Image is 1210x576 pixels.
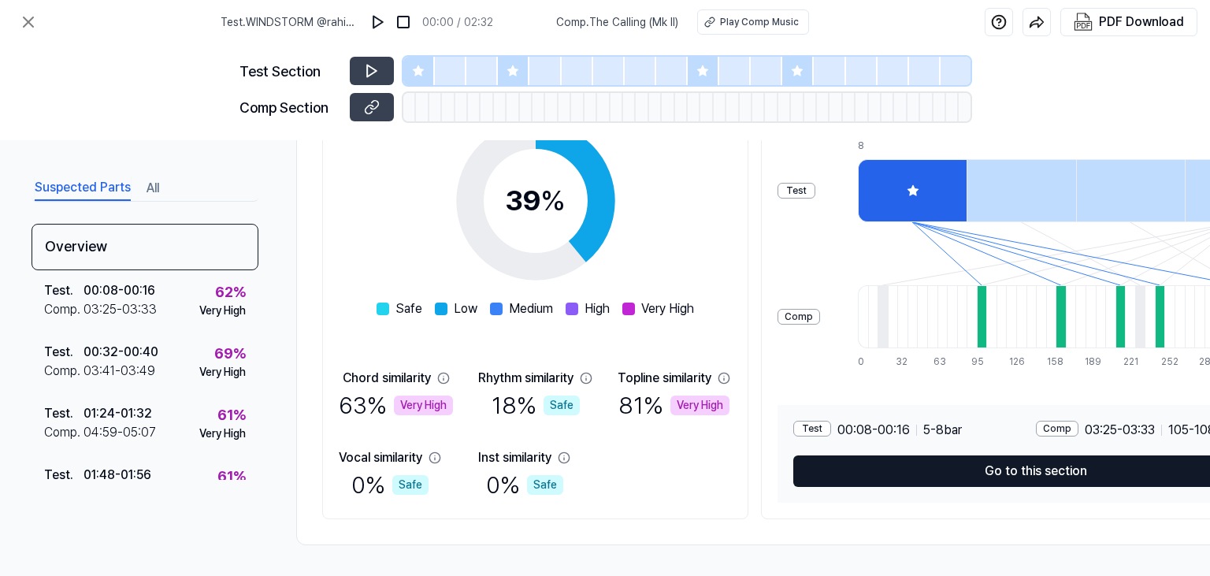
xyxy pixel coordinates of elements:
[339,448,422,467] div: Vocal similarity
[147,176,159,201] button: All
[618,369,711,388] div: Topline similarity
[778,309,820,325] div: Comp
[556,14,678,31] span: Comp . The Calling (Mk II)
[492,388,580,423] div: 18 %
[84,423,156,442] div: 04:59 - 05:07
[1085,421,1155,440] span: 03:25 - 03:33
[778,183,815,199] div: Test
[392,475,429,495] div: Safe
[1036,421,1078,437] div: Comp
[1047,355,1057,369] div: 158
[394,396,453,415] div: Very High
[217,466,246,487] div: 61 %
[486,467,563,503] div: 0 %
[933,355,944,369] div: 63
[670,396,729,415] div: Very High
[351,467,429,503] div: 0 %
[44,423,84,442] div: Comp .
[84,300,157,319] div: 03:25 - 03:33
[44,466,84,485] div: Test .
[239,97,340,118] div: Comp Section
[1071,9,1187,35] button: PDF Download
[44,404,84,423] div: Test .
[422,14,493,31] div: 00:00 / 02:32
[215,281,246,303] div: 62 %
[395,299,422,318] span: Safe
[44,281,84,300] div: Test .
[84,281,155,300] div: 00:08 - 00:16
[1009,355,1019,369] div: 126
[214,343,246,364] div: 69 %
[585,299,610,318] span: High
[837,421,910,440] span: 00:08 - 00:16
[199,303,246,319] div: Very High
[84,404,152,423] div: 01:24 - 01:32
[858,139,967,153] div: 8
[1161,355,1171,369] div: 252
[32,224,258,270] div: Overview
[44,362,84,381] div: Comp .
[84,466,151,485] div: 01:48 - 01:56
[509,299,553,318] span: Medium
[395,14,411,30] img: stop
[35,176,131,201] button: Suspected Parts
[697,9,809,35] button: Play Comp Music
[454,299,477,318] span: Low
[343,369,431,388] div: Chord similarity
[478,369,573,388] div: Rhythm similarity
[84,343,158,362] div: 00:32 - 00:40
[720,15,799,29] div: Play Comp Music
[1085,355,1095,369] div: 189
[221,14,359,31] span: Test . WINDSTORM @rahimovstudios
[199,364,246,381] div: Very High
[339,388,453,423] div: 63 %
[1074,13,1093,32] img: PDF Download
[370,14,386,30] img: play
[527,475,563,495] div: Safe
[896,355,906,369] div: 32
[478,448,551,467] div: Inst similarity
[239,61,340,82] div: Test Section
[1123,355,1134,369] div: 221
[84,362,155,381] div: 03:41 - 03:49
[991,14,1007,30] img: help
[1099,12,1184,32] div: PDF Download
[1199,355,1209,369] div: 284
[858,355,868,369] div: 0
[1029,14,1045,30] img: share
[199,425,246,442] div: Very High
[505,180,566,222] div: 39
[641,299,694,318] span: Very High
[793,421,831,437] div: Test
[923,421,962,440] span: 5 - 8 bar
[971,355,982,369] div: 95
[44,343,84,362] div: Test .
[544,396,580,415] div: Safe
[540,184,566,217] span: %
[217,404,246,425] div: 61 %
[44,300,84,319] div: Comp .
[618,388,729,423] div: 81 %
